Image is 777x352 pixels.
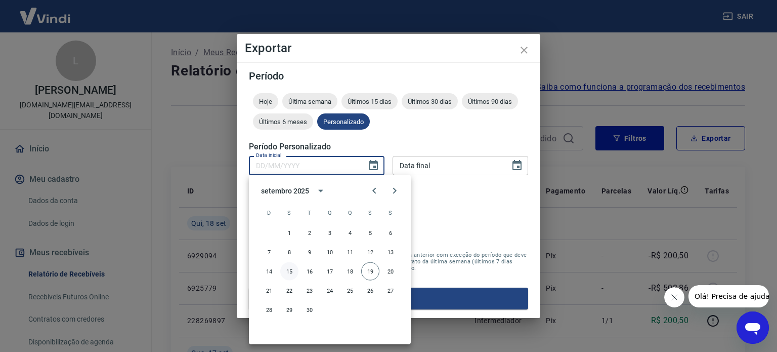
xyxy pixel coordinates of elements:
h5: Período Personalizado [249,142,528,152]
button: Previous month [364,181,384,201]
button: 26 [361,282,379,300]
button: 25 [341,282,359,300]
input: DD/MM/YYYY [393,156,503,175]
button: 13 [381,243,400,261]
button: 17 [321,262,339,281]
button: 3 [321,224,339,242]
button: 30 [300,301,319,319]
button: 29 [280,301,298,319]
span: sábado [381,203,400,223]
button: 18 [341,262,359,281]
div: setembro 2025 [261,185,309,196]
iframe: Fechar mensagem [664,287,684,307]
span: sexta-feira [361,203,379,223]
button: 23 [300,282,319,300]
input: DD/MM/YYYY [249,156,359,175]
button: 5 [361,224,379,242]
span: Últimos 90 dias [462,98,518,105]
button: 2 [300,224,319,242]
button: 6 [381,224,400,242]
span: Últimos 30 dias [402,98,458,105]
button: 11 [341,243,359,261]
button: 27 [381,282,400,300]
h5: Período [249,71,528,81]
button: Choose date [507,155,527,176]
button: calendar view is open, switch to year view [312,182,329,200]
span: Última semana [282,98,337,105]
button: 4 [341,224,359,242]
button: 20 [381,262,400,281]
iframe: Mensagem da empresa [688,285,769,307]
span: Personalizado [317,118,370,126]
h4: Exportar [245,42,532,54]
button: 15 [280,262,298,281]
div: Personalizado [317,113,370,130]
button: 24 [321,282,339,300]
button: 10 [321,243,339,261]
button: 21 [260,282,278,300]
span: Últimos 6 meses [253,118,313,126]
button: 22 [280,282,298,300]
button: 28 [260,301,278,319]
label: Data inicial [256,151,282,159]
span: terça-feira [300,203,319,223]
span: quinta-feira [341,203,359,223]
span: domingo [260,203,278,223]
span: Olá! Precisa de ajuda? [6,7,85,15]
button: 16 [300,262,319,281]
span: segunda-feira [280,203,298,223]
div: Última semana [282,93,337,109]
div: Últimos 90 dias [462,93,518,109]
button: 19 [361,262,379,281]
button: 7 [260,243,278,261]
button: 14 [260,262,278,281]
button: 1 [280,224,298,242]
span: quarta-feira [321,203,339,223]
div: Últimos 15 dias [341,93,398,109]
div: Últimos 30 dias [402,93,458,109]
div: Últimos 6 meses [253,113,313,130]
button: 12 [361,243,379,261]
span: Hoje [253,98,278,105]
span: Últimos 15 dias [341,98,398,105]
button: close [512,38,536,62]
iframe: Botão para abrir a janela de mensagens [737,311,769,344]
button: Choose date [363,155,383,176]
button: Next month [384,181,405,201]
button: 8 [280,243,298,261]
div: Hoje [253,93,278,109]
button: 9 [300,243,319,261]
